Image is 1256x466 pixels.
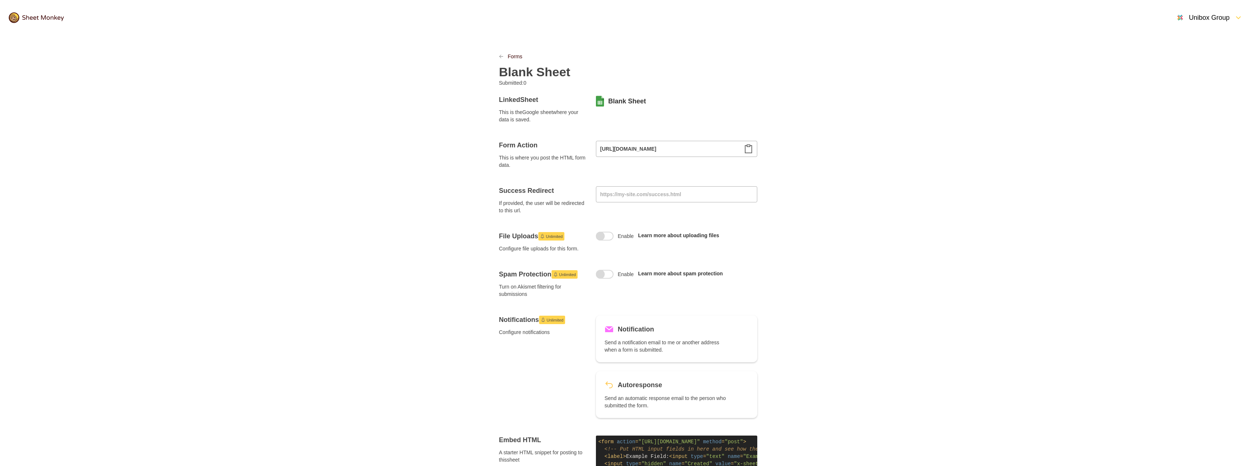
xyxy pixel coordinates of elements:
p: Submitted: 0 [499,79,622,87]
span: "post" [725,439,743,445]
span: Enable [618,271,634,278]
h4: File Uploads [499,232,587,241]
span: input [672,454,688,459]
svg: Launch [553,272,558,276]
svg: Mail [605,325,614,334]
svg: Clipboard [744,144,753,153]
span: form [601,439,614,445]
span: Unlimited [559,270,576,279]
span: "Example Header" [743,454,792,459]
span: action [617,439,635,445]
h5: Autoresponse [618,380,662,390]
span: method [703,439,721,445]
span: label [608,454,623,459]
button: Open Menu [1171,9,1247,26]
h4: Embed HTML [499,436,587,444]
span: This is where you post the HTML form data. [499,154,587,169]
span: Unlimited [547,316,564,324]
a: Learn more about spam protection [638,271,723,276]
h4: Notifications [499,315,587,324]
svg: Launch [540,234,545,238]
p: Send an automatic response email to the person who submitted the form. [605,395,728,409]
svg: Revert [605,381,614,389]
h4: Success Redirect [499,186,587,195]
a: Forms [508,53,523,60]
svg: Launch [541,318,545,322]
h4: Form Action [499,141,587,150]
a: Blank Sheet [608,97,646,106]
h5: Notification [618,324,654,334]
span: Configure file uploads for this form. [499,245,587,252]
span: Turn on Akismet filtering for submissions [499,283,587,298]
span: "[URL][DOMAIN_NAME]" [638,439,700,445]
img: logo@2x.png [9,12,64,23]
h2: Blank Sheet [499,65,571,79]
span: type [691,454,703,459]
span: < = = /> [669,454,827,459]
span: name [728,454,740,459]
svg: LinkPrevious [499,54,504,59]
span: A starter HTML snippet for posting to this sheet [499,449,587,463]
span: Enable [618,232,634,240]
a: Learn more about uploading files [638,232,719,238]
span: Configure notifications [499,329,587,336]
span: <!-- Put HTML input fields in here and see how they fill up your sheet --> [604,446,832,452]
span: < = = > [598,439,746,445]
input: https://my-site.com/success.html [596,186,757,202]
span: "text" [706,454,725,459]
svg: FormDown [1234,13,1243,22]
span: Unlimited [546,232,563,241]
p: Send a notification email to me or another address when a form is submitted. [605,339,728,353]
span: If provided, the user will be redirected to this url. [499,199,587,214]
h4: Spam Protection [499,270,587,279]
span: This is the Google sheet where your data is saved. [499,109,587,123]
h4: Linked Sheet [499,95,587,104]
div: Unibox Group [1176,13,1230,22]
span: < > [604,454,626,459]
